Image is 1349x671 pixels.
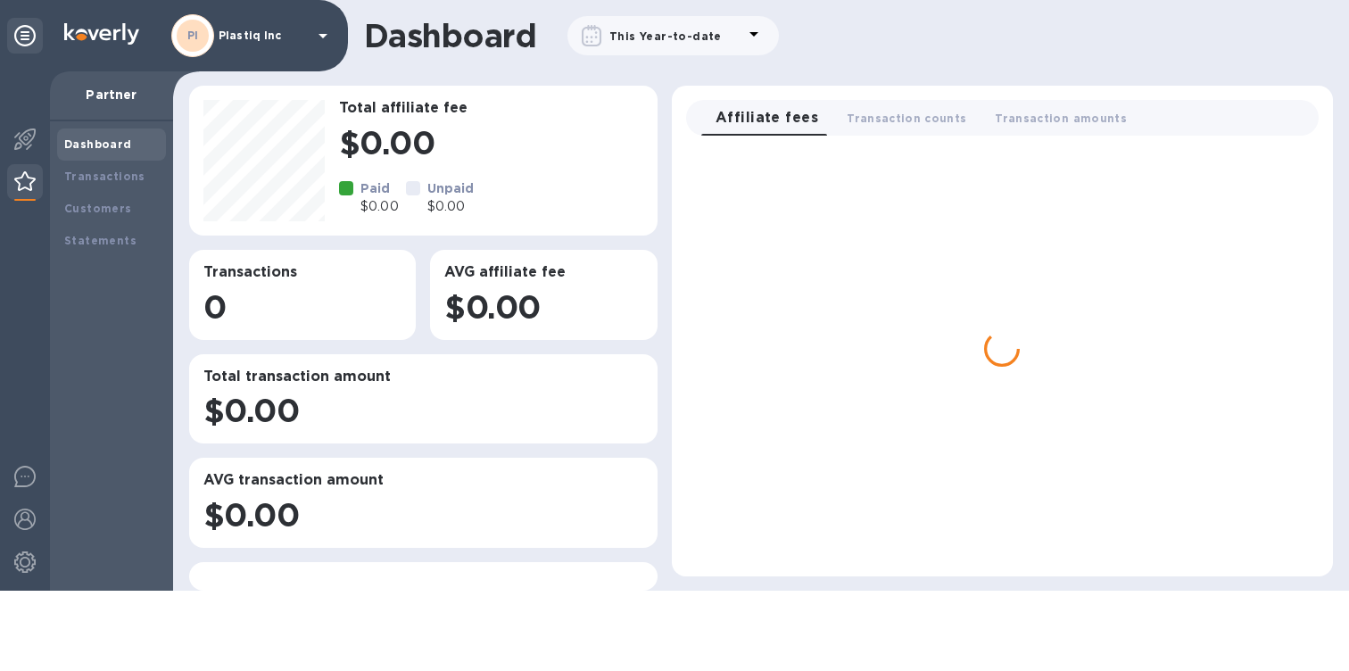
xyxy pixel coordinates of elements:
h3: Transactions [203,264,401,281]
span: Transaction amounts [995,109,1127,128]
p: $0.00 [427,197,475,216]
b: Transactions [64,170,145,183]
h1: $0.00 [339,124,643,162]
p: $0.00 [360,197,399,216]
h1: Dashboard [364,17,536,54]
b: This Year-to-date [609,29,722,43]
h3: Total affiliate fee [339,100,643,117]
h1: $0.00 [203,496,643,534]
img: Logo [64,23,139,45]
span: Affiliate fees [716,105,818,130]
p: Unpaid [427,179,475,197]
b: Dashboard [64,137,132,151]
p: Paid [360,179,399,197]
p: Partner [64,86,159,104]
h1: 0 [203,288,401,326]
h3: AVG transaction amount [203,472,643,489]
span: Transaction counts [847,109,966,128]
b: Customers [64,202,132,215]
h1: $0.00 [444,288,642,326]
h3: Total transaction amount [203,369,643,385]
b: PI [187,29,199,42]
img: Partner [14,171,36,191]
h1: $0.00 [203,392,643,429]
p: Plastiq Inc [219,29,308,42]
div: Unpin categories [7,18,43,54]
h3: AVG affiliate fee [444,264,642,281]
b: Statements [64,234,137,247]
